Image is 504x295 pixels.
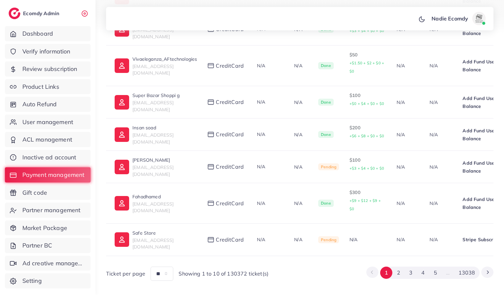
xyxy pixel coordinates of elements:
[5,220,91,236] a: Market Package
[294,98,308,106] p: N/A
[132,229,197,237] p: Safe Store
[318,200,334,207] span: Done
[294,163,308,171] p: N/A
[318,163,339,171] span: Pending
[132,55,197,63] p: Vivaeleganza_AFtechnologies
[22,82,59,91] span: Product Links
[392,267,405,279] button: Go to page 2
[417,267,429,279] button: Go to page 4
[132,156,197,164] p: [PERSON_NAME]
[5,203,91,218] a: Partner management
[115,232,129,247] img: ic-user-info.36bf1079.svg
[405,267,417,279] button: Go to page 3
[350,166,384,171] small: +$3 + $4 + $0 + $0
[106,270,145,278] span: Ticket per page
[430,62,452,70] p: N/A
[22,241,52,250] span: Partner BC
[350,124,386,140] p: $200
[430,236,452,244] p: N/A
[397,236,419,244] p: N/A
[397,131,419,139] p: N/A
[132,124,197,132] p: Insan soad
[294,199,308,207] p: N/A
[257,99,265,105] span: N/A
[318,62,334,69] span: Done
[115,196,129,211] img: ic-user-info.36bf1079.svg
[257,237,265,243] span: N/A
[5,79,91,94] a: Product Links
[430,163,452,171] p: N/A
[22,153,76,162] span: Inactive ad account
[481,267,493,278] button: Go to next page
[22,100,57,109] span: Auto Refund
[5,26,91,41] a: Dashboard
[132,237,174,250] span: [EMAIL_ADDRESS][DOMAIN_NAME]
[5,273,91,288] a: Setting
[115,160,129,174] img: ic-user-info.36bf1079.svg
[216,200,244,207] span: creditCard
[294,131,308,139] p: N/A
[179,270,268,278] span: Showing 1 to 10 of 130372 ticket(s)
[397,163,419,171] p: N/A
[350,156,386,172] p: $100
[5,150,91,165] a: Inactive ad account
[5,185,91,200] a: Gift code
[132,193,197,201] p: Fahadhamed
[208,201,214,206] img: payment
[208,99,214,105] img: payment
[318,99,334,106] span: Done
[350,198,381,211] small: +$9 + $12 + $9 + $0
[350,188,386,213] p: $300
[430,199,452,207] p: N/A
[5,97,91,112] a: Auto Refund
[216,131,244,138] span: creditCard
[132,132,174,145] span: [EMAIL_ADDRESS][DOMAIN_NAME]
[22,188,47,197] span: Gift code
[22,118,73,126] span: User management
[22,171,85,179] span: Payment management
[257,164,265,170] span: N/A
[22,224,67,232] span: Market Package
[132,91,197,99] p: Super Bazar Shoppi g
[23,10,61,16] h2: Ecomdy Admin
[22,29,53,38] span: Dashboard
[397,62,419,70] p: N/A
[432,15,468,22] p: Nadie Ecomdy
[350,91,386,108] p: $100
[115,95,129,110] img: ic-user-info.36bf1079.svg
[115,127,129,142] img: ic-user-info.36bf1079.svg
[5,44,91,59] a: Verify information
[5,256,91,271] a: Ad creative management
[454,267,480,279] button: Go to page 13038
[350,61,384,74] small: +$1.50 + $2 + $0 + $0
[132,63,174,76] span: [EMAIL_ADDRESS][DOMAIN_NAME]
[380,267,392,279] button: Go to page 1
[216,163,244,171] span: creditCard
[397,98,419,106] p: N/A
[22,47,70,56] span: Verify information
[430,98,452,106] p: N/A
[22,259,86,268] span: Ad creative management
[350,101,384,106] small: +$0 + $4 + $0 + $0
[5,61,91,77] a: Review subscription
[216,236,244,244] span: creditCard
[5,115,91,130] a: User management
[22,206,81,214] span: Partner management
[257,200,265,206] span: N/A
[208,63,214,69] img: payment
[132,100,174,112] span: [EMAIL_ADDRESS][DOMAIN_NAME]
[257,131,265,137] span: N/A
[318,131,334,138] span: Done
[132,201,174,213] span: [EMAIL_ADDRESS][DOMAIN_NAME]
[350,51,386,75] p: $50
[5,238,91,253] a: Partner BC
[429,267,441,279] button: Go to page 5
[216,98,244,106] span: creditCard
[22,135,72,144] span: ACL management
[22,65,77,73] span: Review subscription
[208,237,214,243] img: payment
[5,132,91,147] a: ACL management
[318,236,339,244] span: Pending
[294,236,308,244] p: N/A
[350,134,384,138] small: +$6 + $8 + $0 + $0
